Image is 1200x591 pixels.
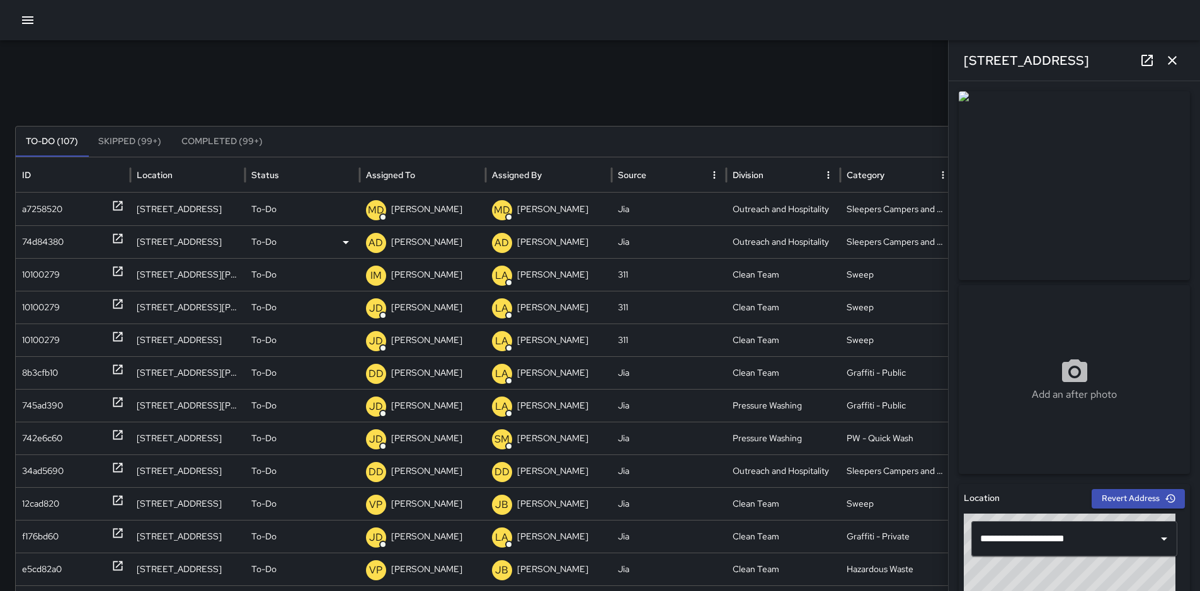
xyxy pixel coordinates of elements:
[726,193,841,225] div: Outreach and Hospitality
[130,291,245,324] div: 11 South Van Ness Avenue
[369,301,383,316] p: JD
[840,422,955,454] div: PW - Quick Wash
[612,422,726,454] div: Jia
[726,356,841,389] div: Clean Team
[726,553,841,585] div: Clean Team
[369,530,383,545] p: JD
[369,366,384,381] p: DD
[22,488,59,520] div: 12cad820
[495,399,508,414] p: LA
[22,291,60,324] div: 10100279
[130,324,245,356] div: 233 Franklin Street
[88,127,171,157] button: Skipped (99+)
[517,324,588,356] p: [PERSON_NAME]
[369,497,382,512] p: VP
[847,169,884,181] div: Category
[130,553,245,585] div: 165 Grove Street
[251,169,279,181] div: Status
[726,454,841,487] div: Outreach and Hospitality
[495,334,508,349] p: LA
[840,520,955,553] div: Graffiti - Private
[391,422,462,454] p: [PERSON_NAME]
[22,553,62,585] div: e5cd82a0
[517,226,588,258] p: [PERSON_NAME]
[130,389,245,422] div: 114 Larkin Street
[369,399,383,414] p: JD
[22,390,63,422] div: 745ad390
[840,225,955,258] div: Sleepers Campers and Loiterers
[517,390,588,422] p: [PERSON_NAME]
[22,357,58,389] div: 8b3cfb10
[840,487,955,520] div: Sweep
[840,553,955,585] div: Hazardous Waste
[517,422,588,454] p: [PERSON_NAME]
[840,193,955,225] div: Sleepers Campers and Loiterers
[612,553,726,585] div: Jia
[612,193,726,225] div: Jia
[22,455,64,487] div: 34ad5690
[22,259,60,291] div: 10100279
[840,258,955,291] div: Sweep
[517,357,588,389] p: [PERSON_NAME]
[171,127,273,157] button: Completed (99+)
[726,258,841,291] div: Clean Team
[251,324,277,356] p: To-Do
[726,520,841,553] div: Clean Team
[251,226,277,258] p: To-Do
[492,169,542,181] div: Assigned By
[366,169,415,181] div: Assigned To
[612,225,726,258] div: Jia
[251,259,277,291] p: To-Do
[726,225,841,258] div: Outreach and Hospitality
[706,166,723,184] button: Source column menu
[22,324,60,356] div: 10100279
[612,324,726,356] div: 311
[934,166,952,184] button: Category column menu
[370,268,382,283] p: IM
[369,334,383,349] p: JD
[612,356,726,389] div: Jia
[251,521,277,553] p: To-Do
[130,454,245,487] div: 69 Polk Street
[618,169,646,181] div: Source
[495,366,508,381] p: LA
[369,432,383,447] p: JD
[391,455,462,487] p: [PERSON_NAME]
[726,324,841,356] div: Clean Team
[391,226,462,258] p: [PERSON_NAME]
[612,258,726,291] div: 311
[612,291,726,324] div: 311
[391,357,462,389] p: [PERSON_NAME]
[495,301,508,316] p: LA
[130,225,245,258] div: 525 Golden Gate Avenue
[137,169,173,181] div: Location
[517,455,588,487] p: [PERSON_NAME]
[494,235,509,250] p: AD
[22,521,59,553] div: f176bd60
[494,432,510,447] p: SM
[517,259,588,291] p: [PERSON_NAME]
[726,291,841,324] div: Clean Team
[130,520,245,553] div: 165 Grove Street
[733,169,763,181] div: Division
[369,563,382,578] p: VP
[517,488,588,520] p: [PERSON_NAME]
[494,203,510,218] p: MD
[517,193,588,225] p: [PERSON_NAME]
[130,422,245,454] div: 45 Hyde Street
[251,291,277,324] p: To-Do
[726,422,841,454] div: Pressure Washing
[840,356,955,389] div: Graffiti - Public
[22,193,62,225] div: a7258520
[391,259,462,291] p: [PERSON_NAME]
[495,530,508,545] p: LA
[130,193,245,225] div: 2 Hyde Street
[391,521,462,553] p: [PERSON_NAME]
[495,268,508,283] p: LA
[130,487,245,520] div: 101 Grove Street
[22,422,62,454] div: 742e6c60
[391,488,462,520] p: [PERSON_NAME]
[251,488,277,520] p: To-Do
[251,422,277,454] p: To-Do
[369,235,383,250] p: AD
